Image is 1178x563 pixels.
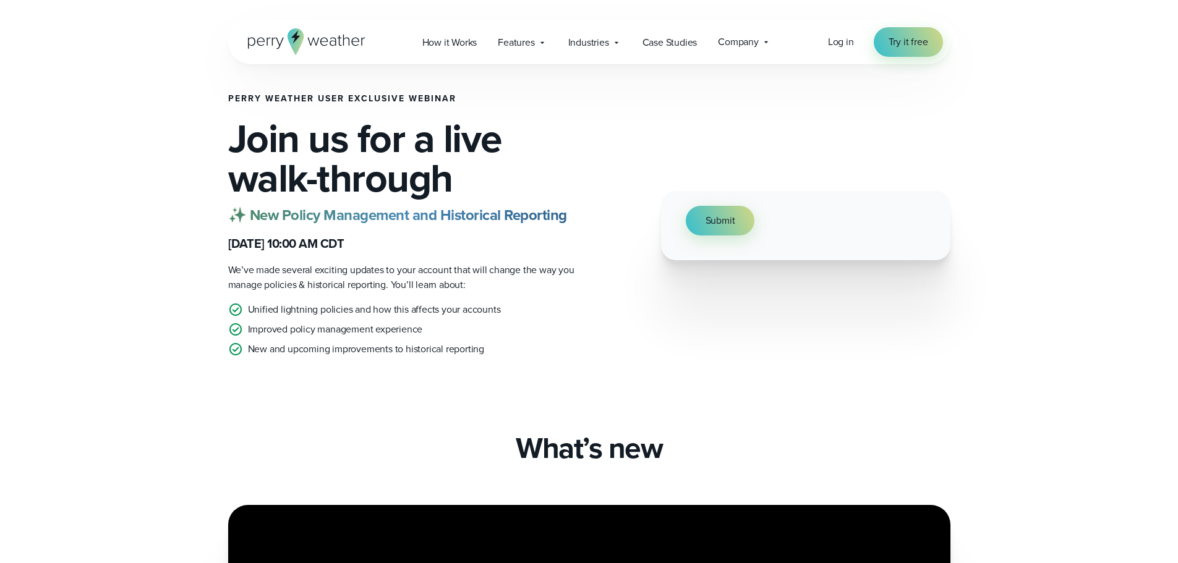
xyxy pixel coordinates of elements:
button: Submit [686,206,755,235]
p: Improved policy management experience [248,322,423,337]
a: Log in [828,35,854,49]
span: How it Works [422,35,477,50]
span: Submit [706,213,735,228]
span: Features [498,35,534,50]
span: Try it free [889,35,928,49]
span: Company [718,35,759,49]
h1: Perry Weather User Exclusive Webinar [228,94,579,104]
h2: What’s new [516,431,662,465]
a: Try it free [874,27,943,57]
p: New and upcoming improvements to historical reporting [248,342,484,357]
span: We’ve made several exciting updates to your account that will change the way you manage policies ... [228,263,574,292]
h2: Join us for a live walk-through [228,119,579,198]
span: Case Studies [642,35,698,50]
a: Case Studies [632,30,708,55]
p: Unified lightning policies and how this affects your accounts [248,302,501,317]
span: Industries [568,35,609,50]
strong: ✨ New Policy Management and Historical Reporting [228,204,567,226]
strong: [DATE] 10:00 AM CDT [228,234,344,253]
a: How it Works [412,30,488,55]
